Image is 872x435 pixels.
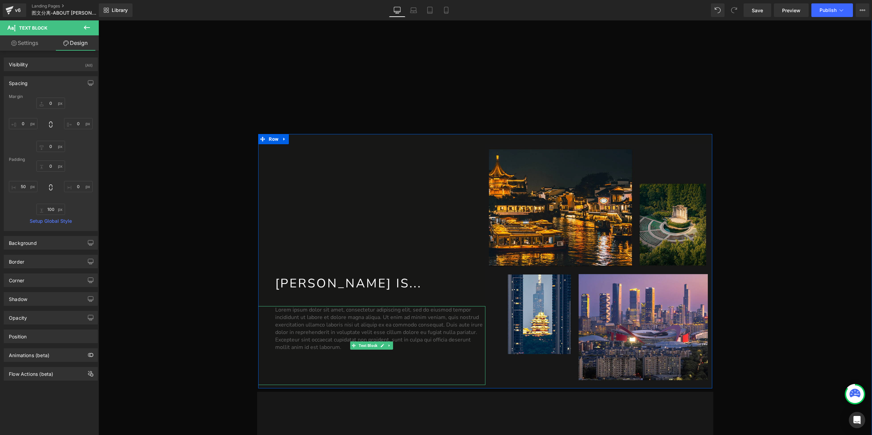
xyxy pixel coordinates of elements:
div: v6 [14,6,22,15]
a: Tablet [422,3,438,17]
a: Landing Pages [32,3,110,9]
div: Padding [9,157,93,162]
div: Background [9,236,37,246]
div: (All) [85,58,93,69]
div: Animations (beta) [9,349,49,358]
span: Text Block [19,25,47,31]
button: Publish [811,3,853,17]
span: Text Block [259,321,280,329]
div: Position [9,330,27,339]
span: 图文分离-ABOUT [PERSON_NAME] 2025 [32,10,97,16]
input: 0 [64,181,93,192]
div: Spacing [9,77,28,86]
a: Design [51,35,100,51]
h1: [PERSON_NAME] IS... [177,255,387,272]
input: 0 [9,118,37,129]
a: Setup Global Style [9,218,93,224]
span: Publish [820,7,837,13]
div: Flow Actions (beta) [9,367,53,377]
span: Library [112,7,128,13]
div: Margin [9,94,93,99]
a: Mobile [438,3,454,17]
div: Corner [9,274,24,283]
span: Preview [782,7,800,14]
div: Shadow [9,292,27,302]
input: 0 [9,181,37,192]
button: Redo [727,3,741,17]
a: Desktop [389,3,405,17]
p: Lorem ipsum dolor sit amet, consectetur adipiscing elit, sed do eiusmod tempor incididunt ut labo... [177,286,387,331]
input: 0 [36,141,65,152]
div: Visibility [9,58,28,67]
a: Laptop [405,3,422,17]
div: Open Intercom Messenger [849,412,865,428]
button: Undo [711,3,725,17]
a: New Library [99,3,133,17]
input: 0 [36,204,65,215]
input: 0 [36,98,65,109]
input: 0 [64,118,93,129]
span: Save [752,7,763,14]
a: Expand / Collapse [287,321,295,329]
a: v6 [3,3,26,17]
button: More [856,3,869,17]
div: Border [9,255,24,265]
span: Row [169,114,182,124]
a: Expand / Collapse [182,114,190,124]
a: Preview [774,3,809,17]
input: 0 [36,161,65,172]
div: Opacity [9,311,27,321]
